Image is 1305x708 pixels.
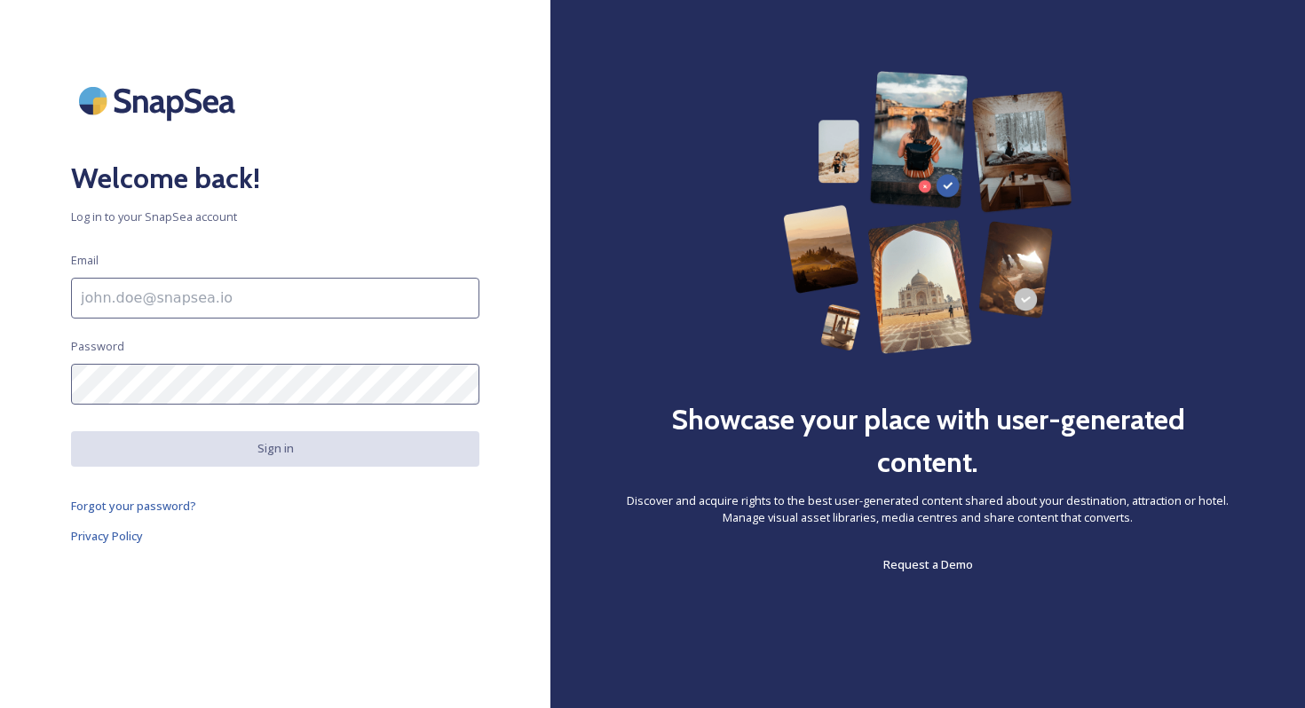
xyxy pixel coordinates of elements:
[71,495,479,516] a: Forgot your password?
[71,208,479,225] span: Log in to your SnapSea account
[71,278,479,319] input: john.doe@snapsea.io
[883,554,973,575] a: Request a Demo
[783,71,1072,354] img: 63b42ca75bacad526042e722_Group%20154-p-800.png
[71,525,479,547] a: Privacy Policy
[71,338,124,355] span: Password
[71,71,249,130] img: SnapSea Logo
[621,398,1234,484] h2: Showcase your place with user-generated content.
[71,528,143,544] span: Privacy Policy
[71,431,479,466] button: Sign in
[71,157,479,200] h2: Welcome back!
[883,556,973,572] span: Request a Demo
[621,492,1234,526] span: Discover and acquire rights to the best user-generated content shared about your destination, att...
[71,252,99,269] span: Email
[71,498,196,514] span: Forgot your password?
